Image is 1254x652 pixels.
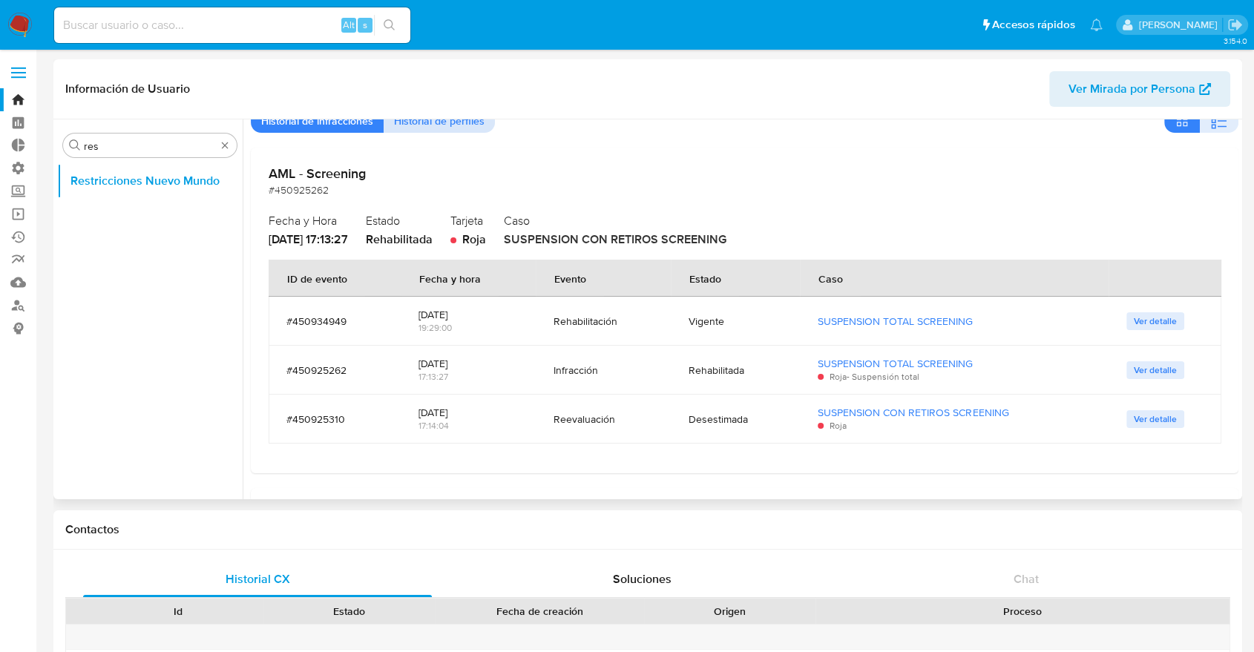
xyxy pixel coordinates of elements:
[445,604,634,619] div: Fecha de creación
[374,15,404,36] button: search-icon
[57,163,243,199] button: Restricciones Nuevo Mundo
[1068,71,1195,107] span: Ver Mirada por Persona
[84,139,216,153] input: Buscar
[1138,18,1222,32] p: juan.tosini@mercadolibre.com
[343,18,355,32] span: Alt
[1049,71,1230,107] button: Ver Mirada por Persona
[102,604,253,619] div: Id
[654,604,805,619] div: Origen
[65,522,1230,537] h1: Contactos
[274,604,424,619] div: Estado
[1014,570,1039,587] span: Chat
[65,82,190,96] h1: Información de Usuario
[219,139,231,151] button: Borrar
[363,18,367,32] span: s
[1090,19,1103,31] a: Notificaciones
[54,16,410,35] input: Buscar usuario o caso...
[1227,17,1243,33] a: Salir
[992,17,1075,33] span: Accesos rápidos
[69,139,81,151] button: Buscar
[226,570,290,587] span: Historial CX
[826,604,1219,619] div: Proceso
[613,570,672,587] span: Soluciones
